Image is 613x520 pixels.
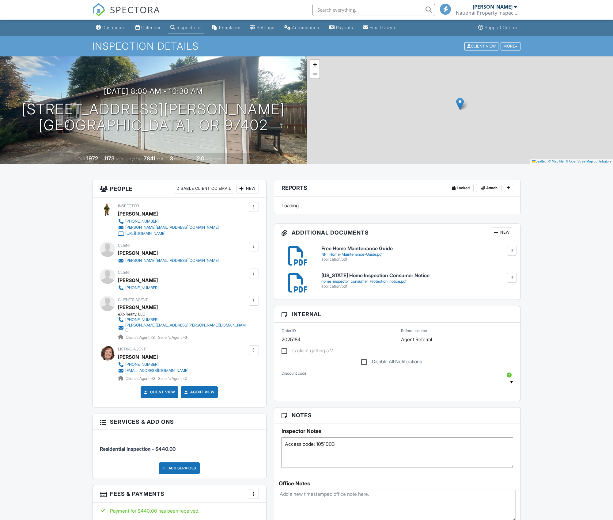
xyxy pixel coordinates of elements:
[548,159,565,163] a: © MapTiler
[218,25,240,30] div: Templates
[282,348,336,355] label: Is client getting a VA loan?
[93,485,266,503] h3: Fees & Payments
[183,389,214,395] a: Agent View
[361,22,399,33] a: Email Queue
[321,273,513,278] h6: [US_STATE] Home Inspection Consumer Notice
[118,209,158,218] div: [PERSON_NAME]
[118,347,146,351] span: Listing Agent
[473,4,513,10] div: [PERSON_NAME]
[361,359,422,366] label: Disable All Notifications
[143,389,175,395] a: Client View
[491,227,513,237] div: New
[248,22,277,33] a: Settings
[456,10,517,16] div: National Property Inspections
[197,155,204,162] div: 2.0
[174,184,234,193] div: Disable Client CC Email
[321,279,513,284] div: home_inspector_consumer_Protection_notice.pdf
[158,376,187,381] span: Seller's Agent -
[100,446,176,452] span: Residential Inspection - $440.00
[118,297,148,302] span: Client's Agent
[93,22,128,33] a: Dashboard
[566,159,611,163] a: © OpenStreetMap contributors
[321,252,513,257] div: NPI_Home-Maintenance-Guide.pdf
[125,368,188,373] div: [EMAIL_ADDRESS][DOMAIN_NAME]
[310,60,320,69] a: Zoom in
[313,70,317,78] span: −
[125,362,159,367] div: [PHONE_NUMBER]
[282,328,296,334] label: Order ID
[125,258,219,263] div: [PERSON_NAME][EMAIL_ADDRESS][DOMAIN_NAME]
[130,157,143,161] span: Lot Size
[547,159,547,163] span: |
[125,323,248,333] div: [PERSON_NAME][EMAIL_ADDRESS][PERSON_NAME][DOMAIN_NAME]
[321,257,513,262] div: application/pdf
[321,246,513,251] h6: Free Home Maintenance Guide
[93,414,266,430] h3: Services & Add ons
[118,258,219,264] a: [PERSON_NAME][EMAIL_ADDRESS][DOMAIN_NAME]
[336,25,353,30] div: Payouts
[125,231,165,236] div: [URL][DOMAIN_NAME]
[118,312,252,317] div: eXp Realty, LLC
[170,155,173,162] div: 3
[102,25,126,30] div: Dashboard
[159,462,200,474] div: Add Services
[92,8,160,21] a: SPECTORA
[118,231,219,237] a: [URL][DOMAIN_NAME]
[209,22,243,33] a: Templates
[327,22,356,33] a: Payouts
[152,376,155,381] strong: 0
[464,42,498,50] div: Client View
[133,22,163,33] a: Calendar
[118,323,248,333] a: [PERSON_NAME][EMAIL_ADDRESS][PERSON_NAME][DOMAIN_NAME]
[274,306,521,322] h3: Internal
[144,155,155,162] div: 7841
[118,285,159,291] a: [PHONE_NUMBER]
[177,25,202,30] div: Inspections
[118,204,139,208] span: Inspector
[93,180,266,197] h3: People
[282,22,322,33] a: Automations (Basic)
[125,285,159,290] div: [PHONE_NUMBER]
[292,25,319,30] div: Automations
[257,25,274,30] div: Settings
[125,219,159,224] div: [PHONE_NUMBER]
[168,22,204,33] a: Inspections
[464,44,500,48] a: Client View
[184,376,187,381] strong: 2
[401,328,427,334] label: Referral source
[310,69,320,78] a: Zoom out
[313,61,317,68] span: +
[118,352,158,361] a: [PERSON_NAME]
[125,317,159,322] div: [PHONE_NUMBER]
[126,376,156,381] span: Client's Agent -
[274,224,521,241] h3: Additional Documents
[79,157,85,161] span: Built
[312,4,435,16] input: Search everything...
[141,25,161,30] div: Calendar
[118,248,158,258] div: [PERSON_NAME]
[125,225,219,230] div: [PERSON_NAME][EMAIL_ADDRESS][DOMAIN_NAME]
[110,3,160,16] span: SPECTORA
[532,159,546,163] a: Leaflet
[118,270,131,275] span: Client
[118,361,188,368] a: [PHONE_NUMBER]
[321,246,513,262] a: Free Home Maintenance Guide NPI_Home-Maintenance-Guide.pdf application/pdf
[501,42,520,50] div: More
[205,157,223,161] span: bathrooms
[321,273,513,289] a: [US_STATE] Home Inspection Consumer Notice home_inspector_consumer_Protection_notice.pdf applicat...
[282,437,513,468] textarea: Access code: 1051003
[485,25,517,30] div: Support Center
[156,157,164,161] span: sq.ft.
[118,368,188,374] a: [EMAIL_ADDRESS][DOMAIN_NAME]
[236,184,259,193] div: New
[118,224,219,231] a: [PERSON_NAME][EMAIL_ADDRESS][DOMAIN_NAME]
[100,507,259,514] div: Payment for $440.00 has been received.
[118,317,248,323] a: [PHONE_NUMBER]
[118,303,158,312] div: [PERSON_NAME]
[279,480,516,487] div: Office Notes
[126,335,156,340] span: Client's Agent -
[282,428,513,434] h5: Inspector Notes
[274,407,521,423] h3: Notes
[118,276,158,285] div: [PERSON_NAME]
